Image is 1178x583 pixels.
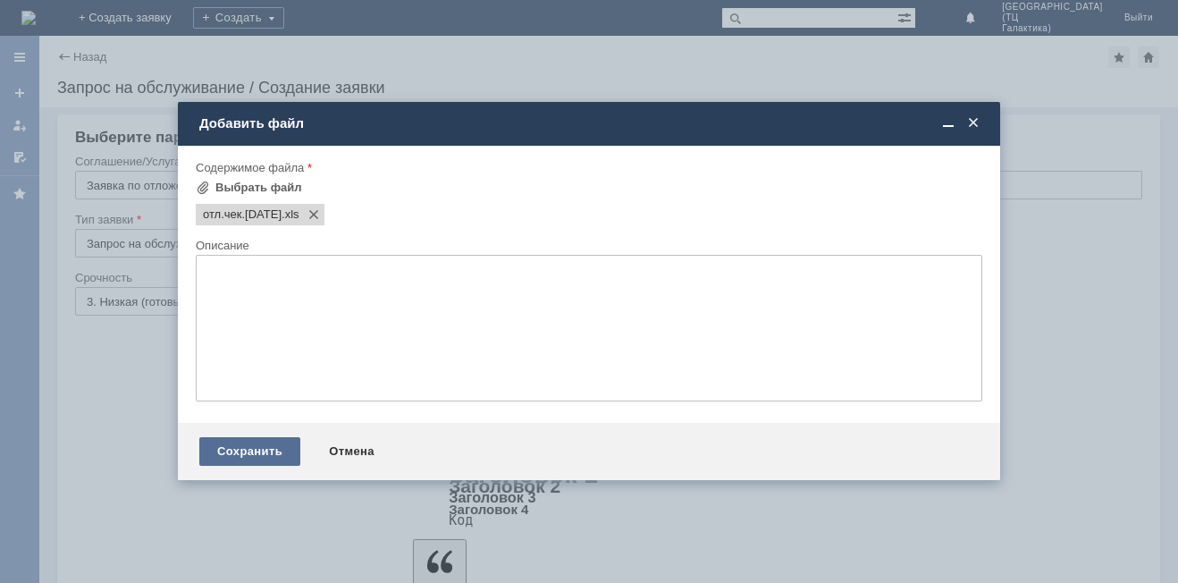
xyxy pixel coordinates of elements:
div: удалите пожалуйста отложенные чеки [7,7,261,21]
div: Добавить файл [199,115,982,131]
span: отл.чек.25.09.25.xls [203,207,282,222]
div: Выбрать файл [215,181,302,195]
span: Закрыть [964,115,982,131]
div: Описание [196,240,979,251]
span: Свернуть (Ctrl + M) [939,115,957,131]
div: Содержимое файла [196,162,979,173]
span: отл.чек.25.09.25.xls [282,207,299,222]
